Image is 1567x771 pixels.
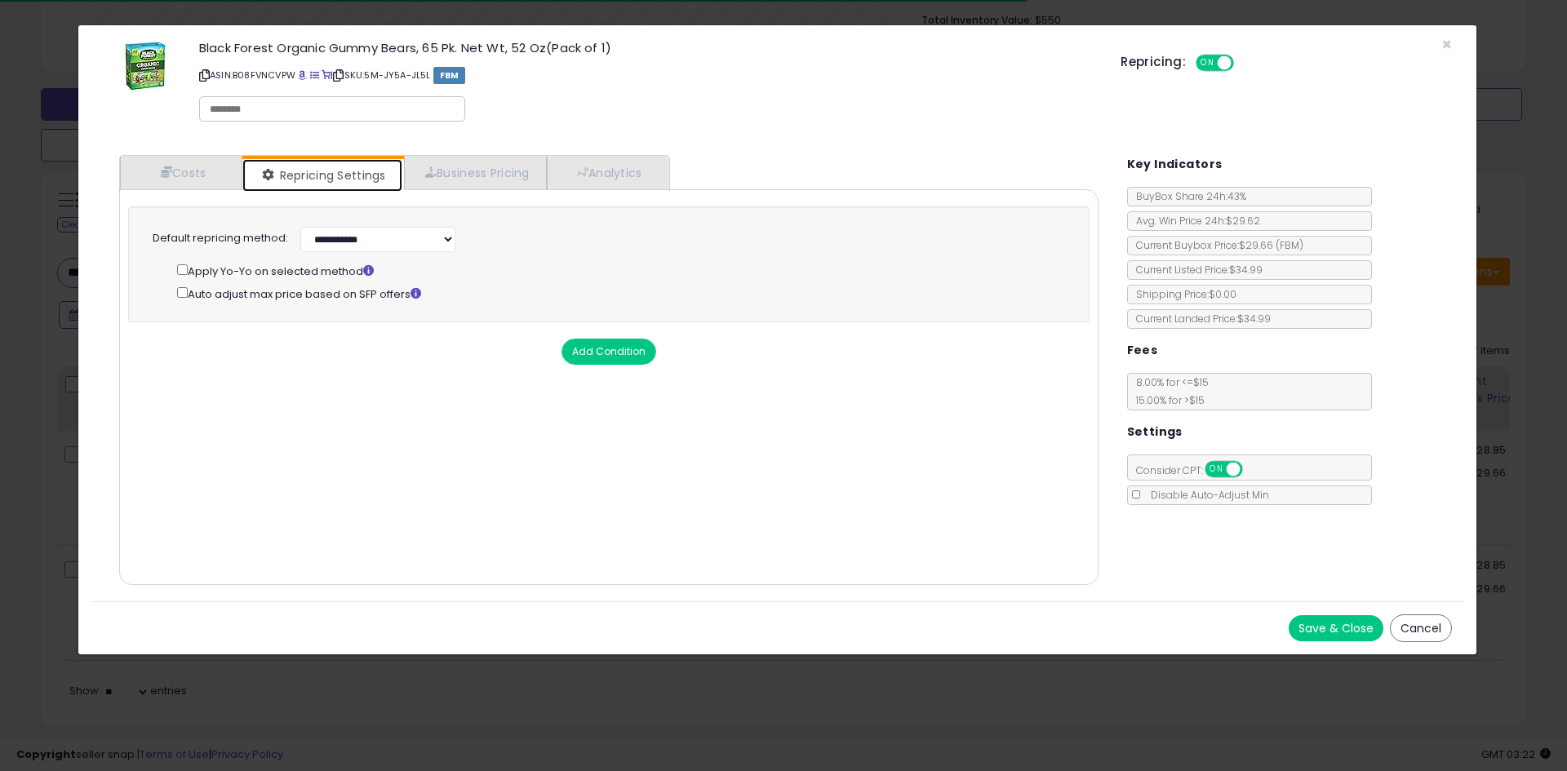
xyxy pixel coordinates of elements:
[1128,375,1209,407] span: 8.00 % for <= $15
[322,69,331,82] a: Your listing only
[1232,56,1258,70] span: OFF
[199,42,1096,54] h3: Black Forest Organic Gummy Bears, 65 Pk. Net Wt, 52 Oz(Pack of 1)
[298,69,307,82] a: BuyBox page
[1128,287,1236,301] span: Shipping Price: $0.00
[1206,463,1227,476] span: ON
[547,156,668,189] a: Analytics
[1197,56,1218,70] span: ON
[1128,463,1264,477] span: Consider CPT:
[1143,488,1269,502] span: Disable Auto-Adjust Min
[1128,214,1260,228] span: Avg. Win Price 24h: $29.62
[433,67,466,84] span: FBM
[310,69,319,82] a: All offer listings
[1127,340,1158,361] h5: Fees
[1128,189,1246,203] span: BuyBox Share 24h: 43%
[1121,55,1186,69] h5: Repricing:
[1441,33,1452,56] span: ×
[1289,615,1383,641] button: Save & Close
[1127,154,1223,175] h5: Key Indicators
[177,284,1063,303] div: Auto adjust max price based on SFP offers
[1127,422,1183,442] h5: Settings
[177,261,1063,280] div: Apply Yo-Yo on selected method
[1128,312,1271,326] span: Current Landed Price: $34.99
[1128,238,1303,252] span: Current Buybox Price:
[1276,238,1303,252] span: ( FBM )
[562,339,656,365] button: Add Condition
[199,62,1096,88] p: ASIN: B08FVNCVPW | SKU: 5M-JY5A-JL5L
[1240,463,1266,476] span: OFF
[242,159,402,192] a: Repricing Settings
[120,156,242,189] a: Costs
[1390,614,1452,642] button: Cancel
[404,156,547,189] a: Business Pricing
[153,231,288,246] label: Default repricing method:
[121,42,170,91] img: 51BY6iZIVYL._SL60_.jpg
[1128,263,1263,277] span: Current Listed Price: $34.99
[1128,393,1205,407] span: 15.00 % for > $15
[1239,238,1303,252] span: $29.66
